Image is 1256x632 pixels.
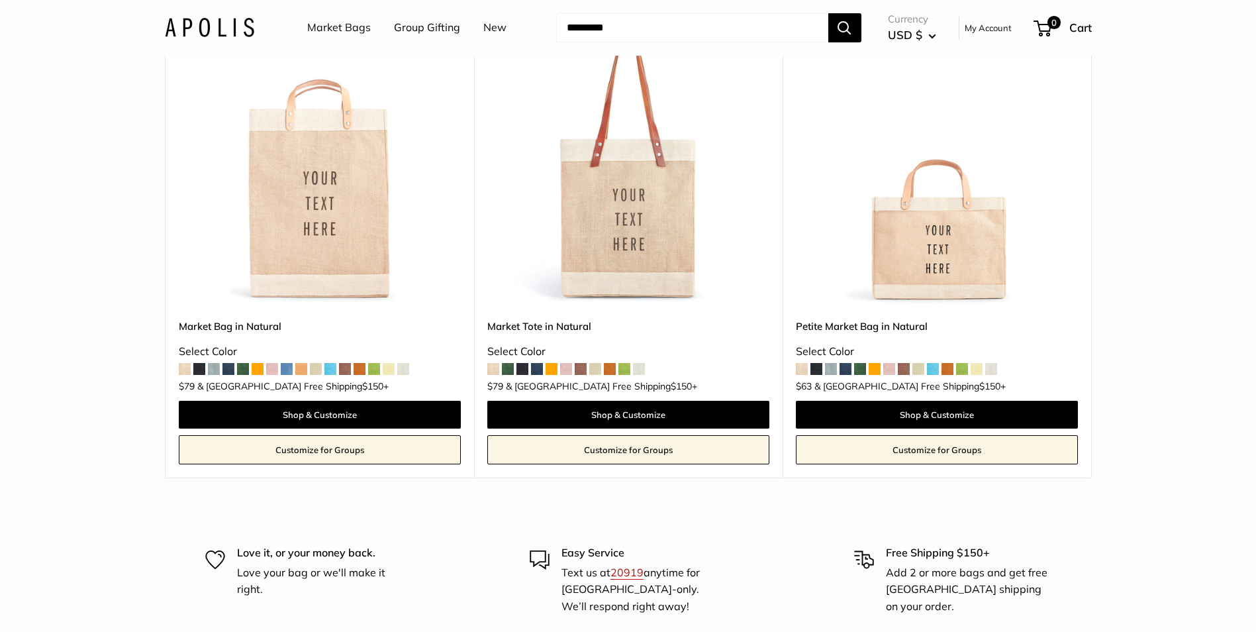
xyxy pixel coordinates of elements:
img: Petite Market Bag in Natural [796,23,1078,305]
p: Love your bag or we'll make it right. [237,564,403,598]
div: Select Color [487,342,769,362]
a: Group Gifting [394,18,460,38]
span: $63 [796,380,812,392]
a: 20919 [610,566,644,579]
a: Customize for Groups [179,435,461,464]
a: description_Make it yours with custom printed text.description_The Original Market bag in its 4 n... [487,23,769,305]
p: Easy Service [561,545,727,562]
span: USD $ [888,28,922,42]
span: $150 [362,380,383,392]
span: & [GEOGRAPHIC_DATA] Free Shipping + [814,382,1006,391]
img: Apolis [165,18,254,37]
a: New [483,18,507,38]
span: & [GEOGRAPHIC_DATA] Free Shipping + [197,382,389,391]
button: Search [828,13,861,42]
span: $79 [487,380,503,392]
div: Select Color [179,342,461,362]
a: Market Bag in NaturalMarket Bag in Natural [179,23,461,305]
span: $150 [671,380,692,392]
a: My Account [965,20,1012,36]
a: Shop & Customize [179,401,461,429]
a: Petite Market Bag in Naturaldescription_Effortless style that elevates every moment [796,23,1078,305]
a: Market Bag in Natural [179,319,461,334]
a: Customize for Groups [796,435,1078,464]
p: Text us at anytime for [GEOGRAPHIC_DATA]-only. We’ll respond right away! [561,564,727,615]
span: 0 [1047,16,1060,29]
button: USD $ [888,25,936,46]
p: Love it, or your money back. [237,545,403,562]
a: Market Tote in Natural [487,319,769,334]
span: $150 [979,380,1000,392]
iframe: Sign Up via Text for Offers [11,582,142,621]
a: Shop & Customize [796,401,1078,429]
a: Market Bags [307,18,371,38]
div: Select Color [796,342,1078,362]
span: & [GEOGRAPHIC_DATA] Free Shipping + [506,382,697,391]
p: Add 2 or more bags and get free [GEOGRAPHIC_DATA] shipping on your order. [886,564,1051,615]
span: Currency [888,10,936,28]
a: Petite Market Bag in Natural [796,319,1078,334]
span: $79 [179,380,195,392]
img: description_Make it yours with custom printed text. [487,23,769,305]
p: Free Shipping $150+ [886,545,1051,562]
input: Search... [556,13,828,42]
span: Cart [1069,21,1092,34]
a: Shop & Customize [487,401,769,429]
a: Customize for Groups [487,435,769,464]
a: 0 Cart [1035,17,1092,38]
img: Market Bag in Natural [179,23,461,305]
